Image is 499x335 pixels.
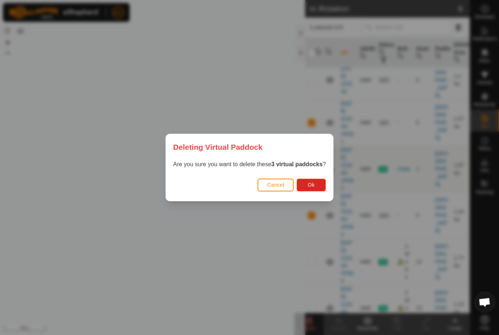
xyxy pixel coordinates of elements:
span: Are you sure you want to delete these ? [173,161,326,167]
span: Ok [308,182,315,188]
div: Open chat [474,291,496,313]
strong: 3 virtual paddocks [271,161,323,167]
button: Ok [297,179,326,191]
button: Cancel [258,179,294,191]
span: Deleting Virtual Paddock [173,141,263,153]
span: Cancel [267,182,284,188]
